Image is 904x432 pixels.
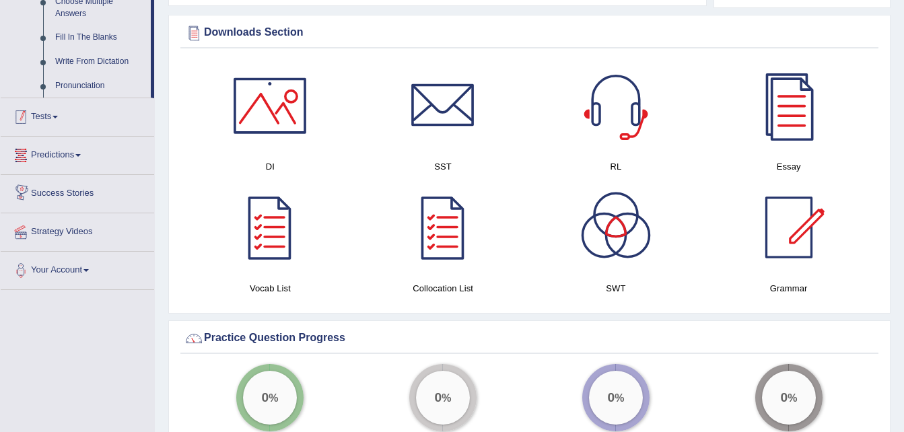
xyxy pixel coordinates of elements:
[607,390,615,404] big: 0
[1,137,154,170] a: Predictions
[536,281,696,295] h4: SWT
[536,159,696,174] h4: RL
[363,159,523,174] h4: SST
[435,390,442,404] big: 0
[184,328,875,349] div: Practice Question Progress
[262,390,269,404] big: 0
[49,26,151,50] a: Fill In The Blanks
[709,281,868,295] h4: Grammar
[780,390,788,404] big: 0
[1,175,154,209] a: Success Stories
[49,50,151,74] a: Write From Dictation
[190,281,350,295] h4: Vocab List
[243,371,297,425] div: %
[709,159,868,174] h4: Essay
[363,281,523,295] h4: Collocation List
[1,213,154,247] a: Strategy Videos
[1,98,154,132] a: Tests
[184,23,875,43] div: Downloads Section
[762,371,816,425] div: %
[190,159,350,174] h4: DI
[589,371,643,425] div: %
[416,371,470,425] div: %
[1,252,154,285] a: Your Account
[49,74,151,98] a: Pronunciation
